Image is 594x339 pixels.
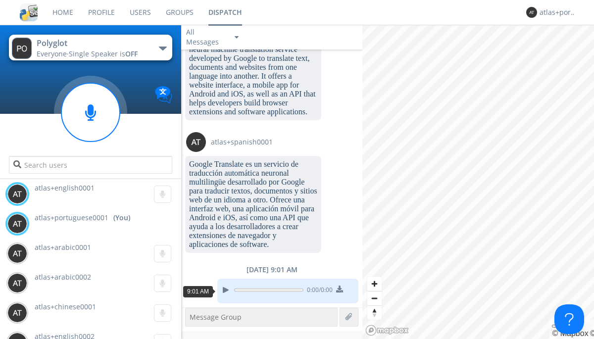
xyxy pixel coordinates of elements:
[552,329,588,338] a: Mapbox
[37,38,148,49] div: Polyglot
[7,214,27,234] img: 373638.png
[9,35,172,60] button: PolyglotEveryone·Single Speaker isOFF
[35,183,95,193] span: atlas+english0001
[12,38,32,59] img: 373638.png
[365,325,409,336] a: Mapbox logo
[7,243,27,263] img: 373638.png
[35,242,91,252] span: atlas+arabic0001
[35,213,108,223] span: atlas+portuguese0001
[37,49,148,59] div: Everyone ·
[235,36,239,39] img: caret-down-sm.svg
[189,36,317,116] dc-p: Google Translate is a multilingual neural machine translation service developed by Google to tran...
[125,49,138,58] span: OFF
[181,265,362,275] div: [DATE] 9:01 AM
[367,277,382,291] button: Zoom in
[303,286,333,296] span: 0:00 / 0:00
[336,286,343,292] img: download media button
[526,7,537,18] img: 373638.png
[367,291,382,305] button: Zoom out
[7,184,27,204] img: 373638.png
[211,137,273,147] span: atlas+spanish0001
[20,3,38,21] img: cddb5a64eb264b2086981ab96f4c1ba7
[7,303,27,323] img: 373638.png
[552,325,560,328] button: Toggle attribution
[186,132,206,152] img: 373638.png
[113,213,130,223] div: (You)
[540,7,577,17] div: atlas+portuguese0001
[35,272,91,282] span: atlas+arabic0002
[367,305,382,320] button: Reset bearing to north
[367,306,382,320] span: Reset bearing to north
[187,288,209,295] span: 9:01 AM
[69,49,138,58] span: Single Speaker is
[554,304,584,334] iframe: Toggle Customer Support
[35,302,96,311] span: atlas+chinese0001
[7,273,27,293] img: 373638.png
[189,160,317,249] dc-p: Google Translate es un servicio de traducción automática neuronal multilingüe desarrollado por Go...
[9,156,172,174] input: Search users
[155,86,172,103] img: Translation enabled
[186,27,226,47] div: All Messages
